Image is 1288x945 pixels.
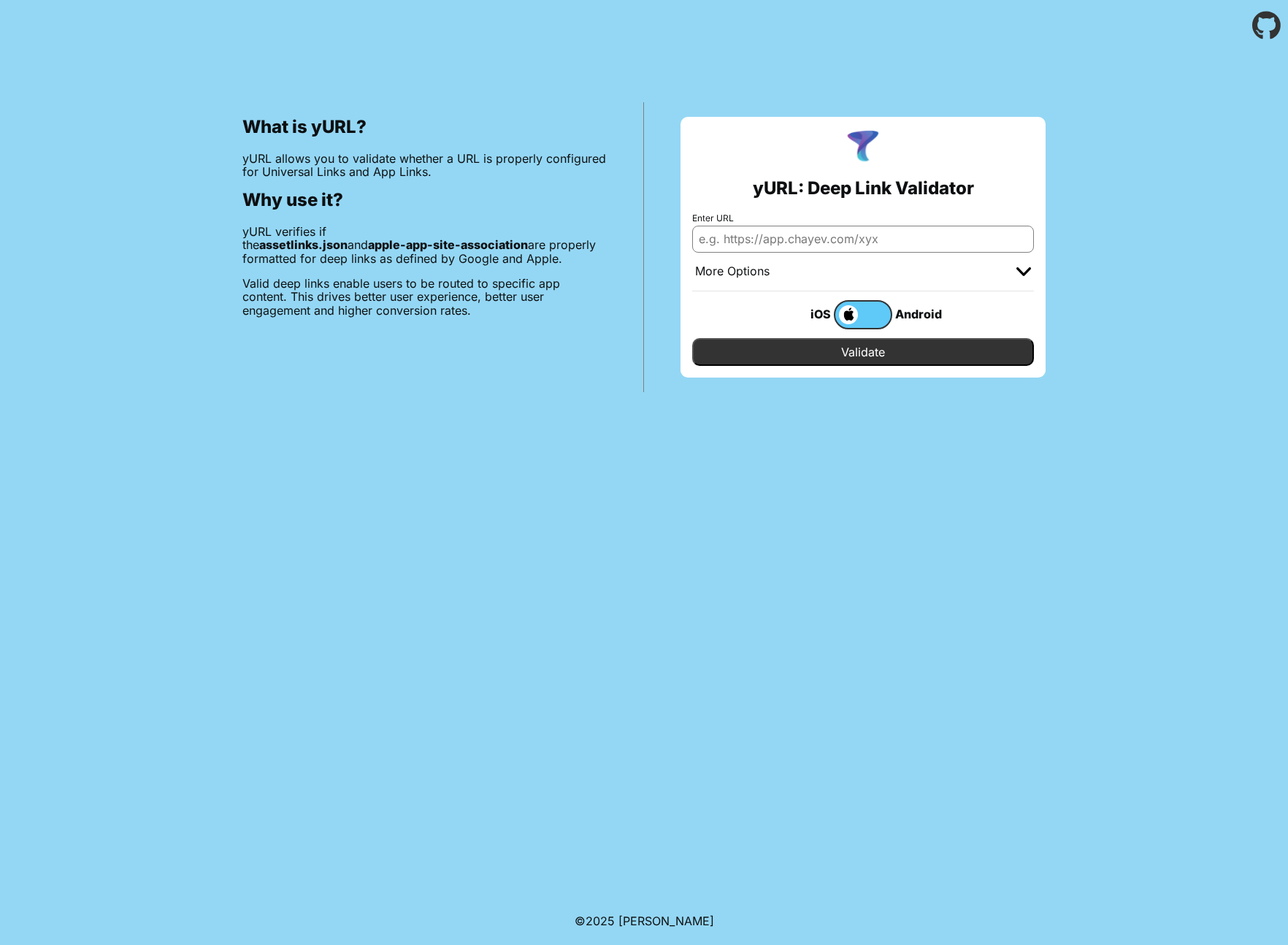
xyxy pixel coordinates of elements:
h2: yURL: Deep Link Validator [753,178,974,199]
label: Enter URL [692,213,1034,223]
a: Michael Ibragimchayev's Personal Site [618,914,714,928]
b: assetlinks.json [259,237,348,252]
p: yURL allows you to validate whether a URL is properly configured for Universal Links and App Links. [242,152,607,179]
img: yURL Logo [844,129,882,167]
input: Validate [692,338,1034,366]
p: Valid deep links enable users to be routed to specific app content. This drives better user exper... [242,277,607,317]
input: e.g. https://app.chayev.com/xyx [692,226,1034,252]
img: chevron [1016,267,1031,276]
div: More Options [695,264,770,279]
div: iOS [775,305,834,324]
p: yURL verifies if the and are properly formatted for deep links as defined by Google and Apple. [242,225,607,265]
div: Android [892,305,951,324]
footer: © [575,897,714,945]
b: apple-app-site-association [368,237,528,252]
span: 2025 [586,914,615,928]
h2: Why use it? [242,190,607,210]
h2: What is yURL? [242,117,607,137]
